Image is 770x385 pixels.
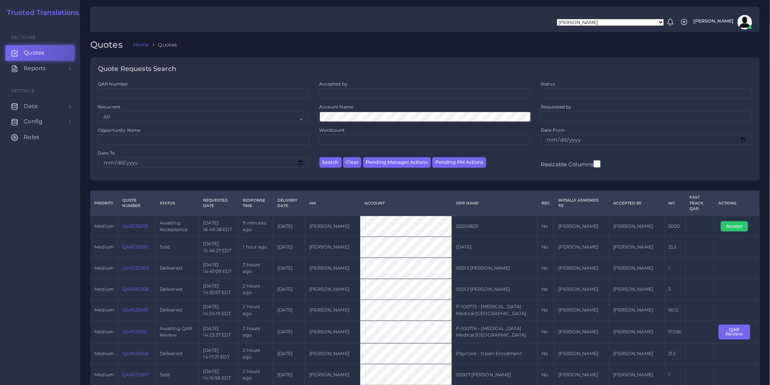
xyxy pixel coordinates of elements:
label: QAR Number [98,81,128,87]
button: Pending Manager Actions [363,157,431,168]
th: Initially Assigned to [554,191,609,216]
td: [DATE] 15:46:27 EDT [199,237,239,258]
td: [PERSON_NAME] [305,279,360,300]
td: PlayCore - Open Enrollment [452,343,537,364]
a: QAR125059 [122,351,148,356]
td: [PERSON_NAME] [305,321,360,343]
button: Pending PM Actions [432,157,486,168]
span: medium [94,286,114,292]
td: Awaiting QAR Review [155,321,199,343]
th: Opp Name [452,191,537,216]
td: 213 [664,343,686,364]
span: Sections [11,35,35,40]
td: [PERSON_NAME] [554,279,609,300]
td: [PERSON_NAME] [554,343,609,364]
td: [DATE] 14:23:37 EDT [199,321,239,343]
td: 91536 [664,321,686,343]
a: QAR125047 [122,307,148,313]
a: QAR Review [719,329,755,334]
td: 2 hours ago [239,279,273,300]
label: Account Name [319,104,354,110]
th: Fast Track QAR [686,191,714,216]
span: medium [94,351,114,356]
th: AM [305,191,360,216]
span: Settings [11,88,34,94]
h2: Quotes [90,40,128,50]
button: Search [319,157,342,168]
td: [DATE] 16:49:38 EDT [199,216,239,237]
label: Status [541,81,555,87]
a: Config [5,114,75,129]
label: Opportunity Name [98,127,140,133]
span: Data [24,102,37,110]
td: [PERSON_NAME] [305,343,360,364]
th: Response Time [239,191,273,216]
td: Awaiting Acceptance [155,216,199,237]
td: 9 minutes ago [239,216,273,237]
td: Delivered [155,279,199,300]
td: [PERSON_NAME] [305,300,360,321]
li: Quotes [149,41,177,48]
td: [DATE] [273,258,305,279]
span: medium [94,372,114,377]
td: [DATE] 14:47:09 EDT [199,258,239,279]
label: Requested by [541,104,572,110]
th: Actions [714,191,759,216]
td: [DATE] 14:24:19 EDT [199,300,239,321]
td: 92012 [PERSON_NAME] [452,279,537,300]
th: Status [155,191,199,216]
td: [PERSON_NAME] [609,321,664,343]
td: No [537,343,554,364]
input: Resizable Columns [594,159,601,168]
a: Data [5,99,75,114]
button: Accept [721,221,748,231]
span: medium [94,244,114,250]
label: Date From [541,127,565,133]
td: [PERSON_NAME] [554,237,609,258]
td: [PERSON_NAME] [554,258,609,279]
a: QAR125067 [122,372,148,377]
span: medium [94,265,114,271]
span: medium [94,307,114,313]
td: No [537,321,554,343]
th: Account [360,191,452,216]
td: 20250829 [452,216,537,237]
td: P-100774 - [MEDICAL_DATA] Medical [GEOGRAPHIC_DATA] [452,321,537,343]
td: Sold [155,237,199,258]
td: 2 hours ago [239,258,273,279]
td: 2 hours ago [239,300,273,321]
td: 3 [664,279,686,300]
a: QAR125068 [122,286,149,292]
td: [DATE] [273,300,305,321]
th: Requested Date [199,191,239,216]
td: [DATE] [452,237,537,258]
td: [DATE] [273,216,305,237]
td: [PERSON_NAME] [305,258,360,279]
td: [PERSON_NAME] [305,216,360,237]
td: [PERSON_NAME] [609,279,664,300]
td: 353 [664,237,686,258]
td: [DATE] [273,279,305,300]
label: Wordcount [319,127,345,133]
a: Trusted Translations [2,9,79,17]
a: Roles [5,130,75,145]
td: No [537,258,554,279]
td: [PERSON_NAME] [609,237,664,258]
td: [PERSON_NAME] [609,300,664,321]
td: Delivered [155,343,199,364]
td: 3000 [664,216,686,237]
a: QAR125070 [122,244,148,250]
td: [DATE] 14:35:57 EDT [199,279,239,300]
td: [PERSON_NAME] [554,300,609,321]
td: [PERSON_NAME] [554,216,609,237]
h4: Quote Requests Search [98,65,176,73]
td: 92013 [PERSON_NAME] [452,258,537,279]
td: 1 [664,258,686,279]
td: Delivered [155,258,199,279]
a: QAR125073 [122,223,148,229]
span: Reports [24,64,46,72]
label: Accepted by [319,81,348,87]
a: Reports [5,61,75,76]
td: Delivered [155,300,199,321]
